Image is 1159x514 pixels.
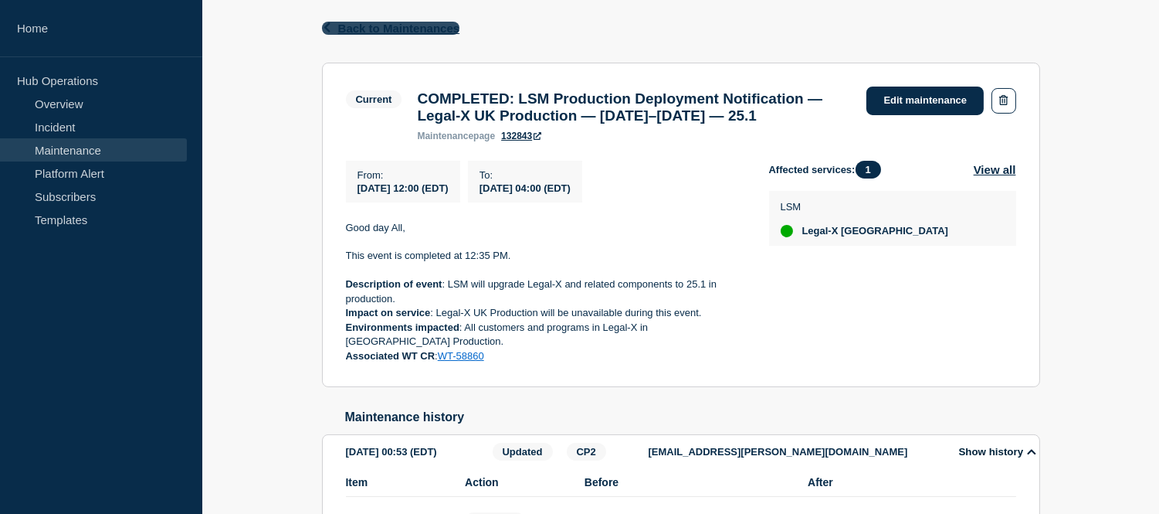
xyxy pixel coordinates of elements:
[954,445,1041,458] button: Show history
[802,225,948,237] span: Legal-X [GEOGRAPHIC_DATA]
[346,349,744,363] p: :
[346,322,459,333] strong: Environments impacted
[358,169,449,181] p: From :
[417,90,851,124] h3: COMPLETED: LSM Production Deployment Notification — Legal-X UK Production — [DATE]–[DATE] — 25.1
[438,350,484,362] a: WT-58860
[493,443,553,461] span: Updated
[480,182,571,194] span: [DATE] 04:00 (EDT)
[346,443,488,461] div: [DATE] 00:53 (EDT)
[501,131,541,141] a: 132843
[346,307,431,318] strong: Impact on service
[769,161,889,179] span: Affected services:
[346,278,442,290] strong: Description of event
[649,446,942,458] p: [EMAIL_ADDRESS][PERSON_NAME][DOMAIN_NAME]
[358,182,449,194] span: [DATE] 12:00 (EDT)
[417,131,495,141] p: page
[346,321,744,349] p: : All customers and programs in Legal-X in [GEOGRAPHIC_DATA] Production.
[856,161,881,179] span: 1
[781,225,793,237] div: up
[417,131,473,141] span: maintenance
[585,476,792,488] span: Before
[322,22,460,35] button: Back to Maintenances
[480,169,571,181] p: To :
[808,476,1015,488] span: After
[346,476,450,488] span: Item
[465,476,569,488] span: Action
[345,410,1040,424] h2: Maintenance history
[781,201,948,213] p: LSM
[346,277,744,306] p: : LSM will upgrade Legal-X and related components to 25.1 in production.
[338,22,460,35] span: Back to Maintenances
[974,161,1016,179] button: View all
[346,90,402,108] span: Current
[866,87,984,115] a: Edit maintenance
[346,306,744,320] p: : Legal-X UK Production will be unavailable during this event.
[346,249,744,263] p: This event is completed at 12:35 PM.
[346,221,744,235] p: Good day All,
[567,443,606,461] span: CP2
[346,350,435,362] strong: Associated WT CR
